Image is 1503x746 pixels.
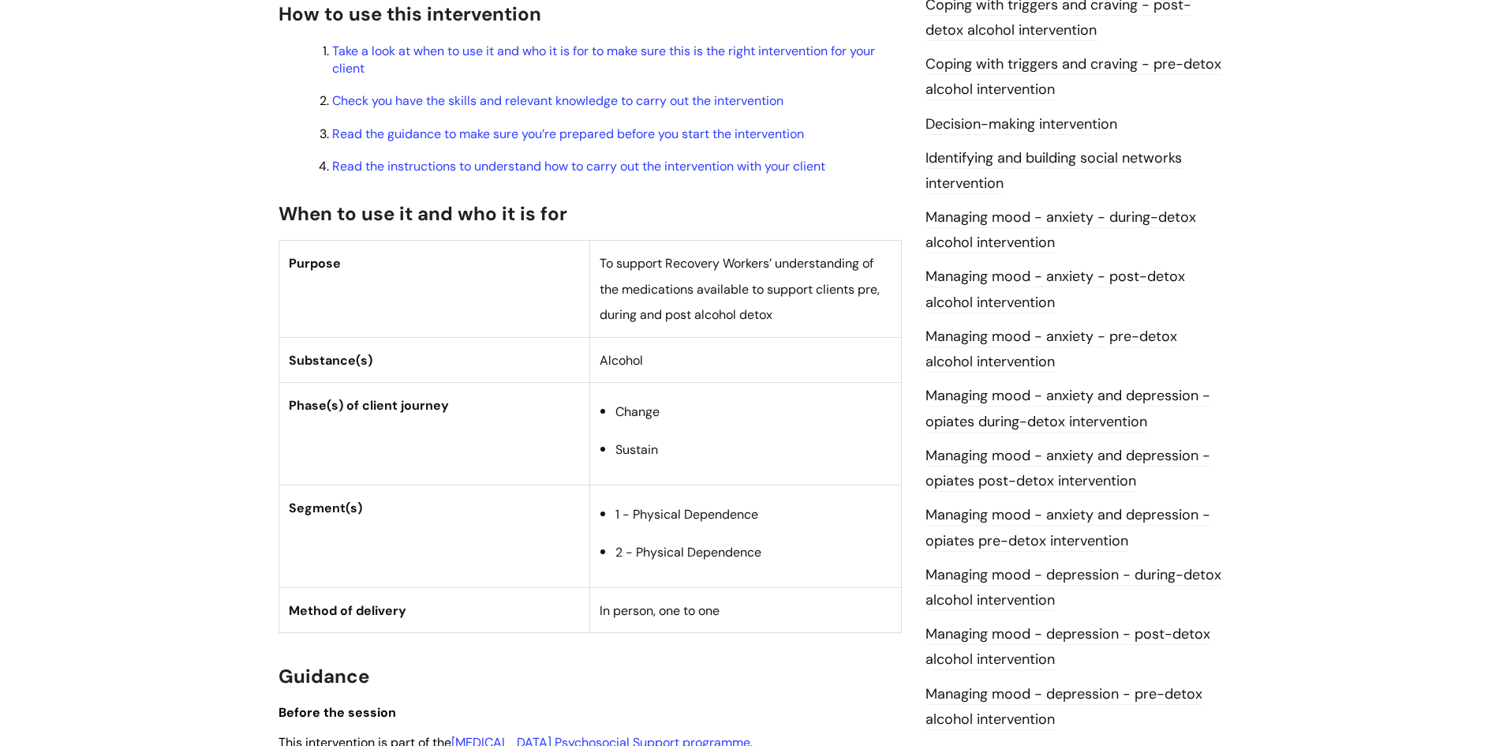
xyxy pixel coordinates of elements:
a: Managing mood - anxiety - post-detox alcohol intervention [925,267,1185,313]
span: Substance(s) [289,352,372,369]
span: Segment(s) [289,500,362,516]
a: Check you have the skills and relevant knowledge to carry out the intervention [332,92,783,109]
span: Phase(s) of client journey [289,397,449,414]
span: Method of delivery [289,602,406,619]
a: Managing mood - anxiety and depression - opiates post-detox intervention [925,446,1210,492]
span: Change [615,403,660,420]
span: Guidance [279,664,369,688]
a: Decision-making intervention [925,114,1117,135]
a: Read the guidance to make sure you’re prepared before you start the intervention [332,126,804,142]
a: Managing mood - depression - pre-detox alcohol intervention [925,684,1202,730]
span: 2 - Physical Dependence [615,544,761,560]
a: Managing mood - anxiety - pre-detox alcohol intervention [925,327,1177,373]
span: When to use it and who it is for [279,201,567,226]
a: Read the instructions to understand how to carry out the intervention with your client [332,158,825,174]
a: Managing mood - depression - post-detox alcohol intervention [925,624,1210,670]
span: 1 - Physical Dependence [615,506,758,523]
span: In person, one to one [600,602,720,619]
span: Alcohol [600,352,643,369]
span: Before the session [279,704,396,721]
a: Identifying and building social networks intervention [925,148,1182,194]
a: Managing mood - anxiety - during-detox alcohol intervention [925,208,1196,253]
span: To support Recovery Workers’ understanding of the medications available to support clients pre, d... [600,255,880,323]
a: Managing mood - depression - during-detox alcohol intervention [925,565,1221,611]
a: Coping with triggers and craving - pre-detox alcohol intervention [925,54,1221,100]
span: Purpose [289,255,341,272]
a: Managing mood - anxiety and depression - opiates during-detox intervention [925,386,1210,432]
span: How to use this intervention [279,2,541,26]
span: Sustain [615,441,658,458]
a: Managing mood - anxiety and depression - opiates pre-detox intervention [925,505,1210,551]
a: Take a look at when to use it and who it is for to make sure this is the right intervention for y... [332,43,875,77]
